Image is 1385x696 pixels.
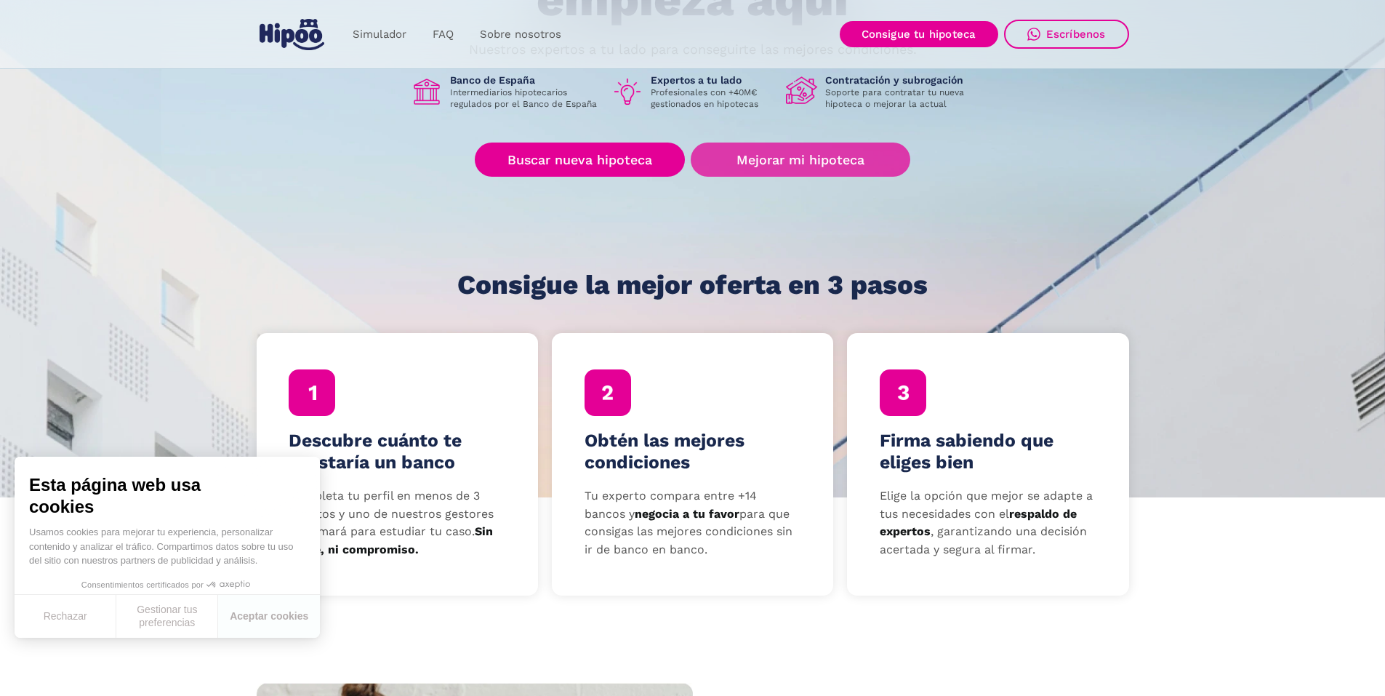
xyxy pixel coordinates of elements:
[457,271,928,300] h1: Consigue la mejor oferta en 3 pasos
[475,143,685,177] a: Buscar nueva hipoteca
[340,20,419,49] a: Simulador
[419,20,467,49] a: FAQ
[1046,28,1106,41] div: Escríbenos
[450,87,600,110] p: Intermediarios hipotecarios regulados por el Banco de España
[651,87,774,110] p: Profesionales con +40M€ gestionados en hipotecas
[289,430,505,473] h4: Descubre cuánto te prestaría un banco
[825,87,975,110] p: Soporte para contratar tu nueva hipoteca o mejorar la actual
[467,20,574,49] a: Sobre nosotros
[691,143,910,177] a: Mejorar mi hipoteca
[635,507,739,521] strong: negocia a tu favor
[450,73,600,87] h1: Banco de España
[840,21,998,47] a: Consigue tu hipoteca
[585,487,801,559] p: Tu experto compara entre +14 bancos y para que consigas las mejores condiciones sin ir de banco e...
[1004,20,1129,49] a: Escríbenos
[651,73,774,87] h1: Expertos a tu lado
[880,430,1096,473] h4: Firma sabiendo que eliges bien
[825,73,975,87] h1: Contratación y subrogación
[289,524,493,556] strong: Sin coste, ni compromiso.
[289,487,505,559] p: Completa tu perfil en menos de 3 minutos y uno de nuestros gestores te llamará para estudiar tu c...
[880,487,1096,559] p: Elige la opción que mejor se adapte a tus necesidades con el , garantizando una decisión acertada...
[257,13,328,56] a: home
[585,430,801,473] h4: Obtén las mejores condiciones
